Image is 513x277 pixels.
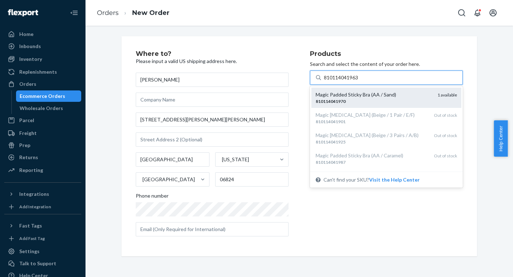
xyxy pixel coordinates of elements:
[316,119,346,124] em: 810114041901
[19,142,30,149] div: Prep
[91,2,175,23] ol: breadcrumbs
[20,93,65,100] div: Ecommerce Orders
[4,234,81,243] a: Add Fast Tag
[19,248,40,255] div: Settings
[4,53,81,65] a: Inventory
[97,9,119,17] a: Orders
[4,188,81,200] button: Integrations
[316,160,346,165] em: 810114041987
[132,9,170,17] a: New Order
[19,167,43,174] div: Reporting
[4,127,81,139] a: Freight
[136,132,289,147] input: Street Address 2 (Optional)
[19,43,41,50] div: Inbounds
[19,68,57,75] div: Replenishments
[19,56,42,63] div: Inventory
[310,51,463,58] h2: Products
[4,115,81,126] a: Parcel
[8,9,38,16] img: Flexport logo
[310,61,463,68] p: Search and select the content of your order here.
[67,6,81,20] button: Close Navigation
[323,176,420,183] span: Can't find your SKU?
[4,258,81,269] a: Talk to Support
[316,111,428,119] div: Magic [MEDICAL_DATA] (Beige / 1 Pair / E/F)
[4,41,81,52] a: Inbounds
[434,153,457,158] span: Out of stock
[316,132,428,139] div: Magic [MEDICAL_DATA] (Beige / 3 Pairs / A/B)
[4,152,81,163] a: Returns
[4,78,81,90] a: Orders
[136,93,289,107] input: Company Name
[369,176,420,183] button: Magic Padded Sticky Bra (AA / Sand)8101140419701 availableMagic [MEDICAL_DATA] (Beige / 1 Pair / ...
[136,222,289,236] input: Email (Only Required for International)
[16,103,82,114] a: Wholesale Orders
[494,120,508,157] button: Help Center
[19,204,51,210] div: Add Integration
[215,172,289,187] input: ZIP Code
[19,235,45,241] div: Add Fast Tag
[19,154,38,161] div: Returns
[19,80,36,88] div: Orders
[20,105,63,112] div: Wholesale Orders
[142,176,195,183] div: [GEOGRAPHIC_DATA]
[136,73,289,87] input: First & Last Name
[4,203,81,211] a: Add Integration
[4,140,81,151] a: Prep
[316,91,432,98] div: Magic Padded Sticky Bra (AA / Sand)
[136,51,289,58] h2: Where to?
[4,66,81,78] a: Replenishments
[19,190,49,198] div: Integrations
[455,6,469,20] button: Open Search Box
[316,139,346,145] em: 810114041925
[4,246,81,257] a: Settings
[486,6,500,20] button: Open account menu
[222,156,249,163] div: [US_STATE]
[136,152,209,167] input: City
[4,28,81,40] a: Home
[434,113,457,118] span: Out of stock
[19,130,37,137] div: Freight
[324,74,359,81] input: Magic Padded Sticky Bra (AA / Sand)8101140419701 availableMagic [MEDICAL_DATA] (Beige / 1 Pair / ...
[221,156,222,163] input: [US_STATE]
[437,92,457,98] span: 1 available
[19,117,34,124] div: Parcel
[316,152,428,159] div: Magic Padded Sticky Bra (AA / Caramel)
[434,133,457,138] span: Out of stock
[470,6,484,20] button: Open notifications
[136,192,169,202] span: Phone number
[19,31,33,38] div: Home
[316,99,346,104] em: 810114041970
[136,58,289,65] p: Please input a valid US shipping address here.
[4,164,81,176] a: Reporting
[136,113,289,127] input: Street Address
[4,220,81,231] button: Fast Tags
[16,90,82,102] a: Ecommerce Orders
[19,222,42,229] div: Fast Tags
[19,260,56,267] div: Talk to Support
